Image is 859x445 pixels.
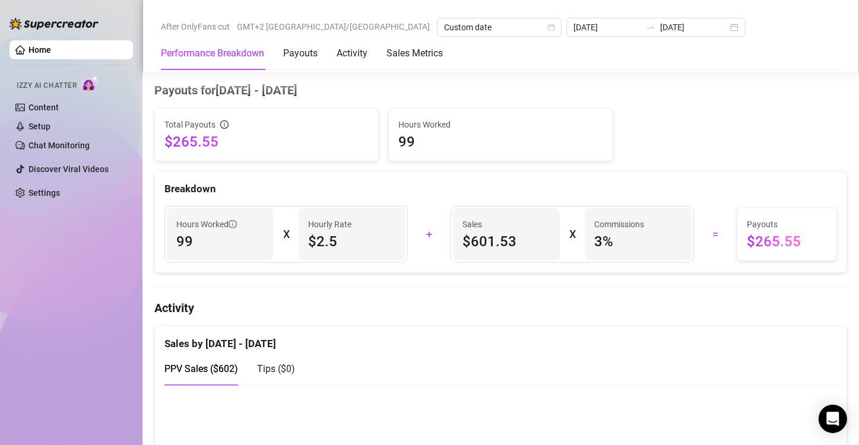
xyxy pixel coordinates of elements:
[747,218,827,231] span: Payouts
[164,132,369,151] span: $265.55
[660,21,728,34] input: End date
[28,188,60,198] a: Settings
[283,225,289,244] div: X
[646,23,655,32] span: to
[28,122,50,131] a: Setup
[220,120,229,129] span: info-circle
[386,46,443,61] div: Sales Metrics
[569,225,575,244] div: X
[398,118,603,131] span: Hours Worked
[415,225,443,244] div: +
[28,164,109,174] a: Discover Viral Videos
[308,218,351,231] article: Hourly Rate
[548,24,555,31] span: calendar
[337,46,367,61] div: Activity
[28,141,90,150] a: Chat Monitoring
[237,18,430,36] span: GMT+2 [GEOGRAPHIC_DATA]/[GEOGRAPHIC_DATA]
[462,218,550,231] span: Sales
[81,75,100,93] img: AI Chatter
[283,46,318,61] div: Payouts
[594,232,682,251] span: 3 %
[28,45,51,55] a: Home
[444,18,554,36] span: Custom date
[154,300,847,316] h4: Activity
[164,181,837,197] div: Breakdown
[257,363,295,374] span: Tips ( $0 )
[701,225,730,244] div: =
[308,232,396,251] span: $2.5
[164,118,215,131] span: Total Payouts
[176,218,237,231] span: Hours Worked
[17,80,77,91] span: Izzy AI Chatter
[462,232,550,251] span: $601.53
[9,18,99,30] img: logo-BBDzfeDw.svg
[646,23,655,32] span: swap-right
[176,232,264,251] span: 99
[28,103,59,112] a: Content
[594,218,644,231] article: Commissions
[229,220,237,228] span: info-circle
[161,46,264,61] div: Performance Breakdown
[398,132,603,151] span: 99
[164,326,837,352] div: Sales by [DATE] - [DATE]
[164,363,238,374] span: PPV Sales ( $602 )
[573,21,641,34] input: Start date
[161,18,230,36] span: After OnlyFans cut
[747,232,827,251] span: $265.55
[819,405,847,433] div: Open Intercom Messenger
[154,82,847,98] h4: Payouts for [DATE] - [DATE]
